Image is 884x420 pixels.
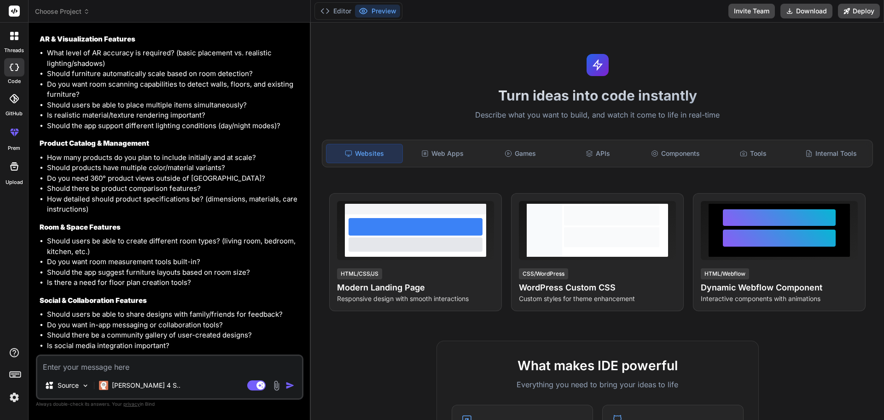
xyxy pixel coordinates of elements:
[123,401,140,407] span: privacy
[701,268,749,279] div: HTML/Webflow
[715,144,791,163] div: Tools
[47,183,302,194] li: Should there be product comparison features?
[47,267,302,278] li: Should the app suggest furniture layouts based on room size?
[47,330,302,341] li: Should there be a community gallery of user-created designs?
[316,87,878,104] h1: Turn ideas into code instantly
[483,144,558,163] div: Games
[40,35,135,43] strong: AR & Visualization Features
[47,153,302,163] li: How many products do you plan to include initially and at scale?
[701,294,858,303] p: Interactive components with animations
[47,257,302,267] li: Do you want room measurement tools built-in?
[47,320,302,331] li: Do you want in-app messaging or collaboration tools?
[560,144,636,163] div: APIs
[47,69,302,79] li: Should furniture automatically scale based on room detection?
[47,48,302,69] li: What level of AR accuracy is required? (basic placement vs. realistic lighting/shadows)
[337,294,494,303] p: Responsive design with smooth interactions
[6,390,22,405] img: settings
[6,178,23,186] label: Upload
[47,100,302,111] li: Should users be able to place multiple items simultaneously?
[337,268,382,279] div: HTML/CSS/JS
[36,400,303,408] p: Always double-check its answers. Your in Bind
[81,382,89,390] img: Pick Models
[793,144,869,163] div: Internal Tools
[355,5,400,18] button: Preview
[35,7,90,16] span: Choose Project
[8,77,21,85] label: code
[405,144,481,163] div: Web Apps
[47,173,302,184] li: Do you need 360° product views outside of [GEOGRAPHIC_DATA]?
[780,4,832,18] button: Download
[40,296,147,305] strong: Social & Collaboration Features
[638,144,714,163] div: Components
[40,139,149,148] strong: Product Catalog & Management
[47,341,302,351] li: Is social media integration important?
[519,268,568,279] div: CSS/WordPress
[452,379,744,390] p: Everything you need to bring your ideas to life
[47,194,302,215] li: How detailed should product specifications be? (dimensions, materials, care instructions)
[47,79,302,100] li: Do you want room scanning capabilities to detect walls, floors, and existing furniture?
[47,278,302,288] li: Is there a need for floor plan creation tools?
[99,381,108,390] img: Claude 4 Sonnet
[271,380,282,391] img: attachment
[337,281,494,294] h4: Modern Landing Page
[8,144,20,152] label: prem
[519,281,676,294] h4: WordPress Custom CSS
[326,144,403,163] div: Websites
[40,223,121,231] strong: Room & Space Features
[4,47,24,54] label: threads
[285,381,295,390] img: icon
[452,356,744,375] h2: What makes IDE powerful
[316,109,878,121] p: Describe what you want to build, and watch it come to life in real-time
[47,110,302,121] li: Is realistic material/texture rendering important?
[838,4,880,18] button: Deploy
[47,121,302,131] li: Should the app support different lighting conditions (day/night modes)?
[112,381,180,390] p: [PERSON_NAME] 4 S..
[701,281,858,294] h4: Dynamic Webflow Component
[519,294,676,303] p: Custom styles for theme enhancement
[47,163,302,173] li: Should products have multiple color/material variants?
[728,4,775,18] button: Invite Team
[6,110,23,118] label: GitHub
[317,5,355,18] button: Editor
[47,309,302,320] li: Should users be able to share designs with family/friends for feedback?
[58,381,79,390] p: Source
[47,236,302,257] li: Should users be able to create different room types? (living room, bedroom, kitchen, etc.)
